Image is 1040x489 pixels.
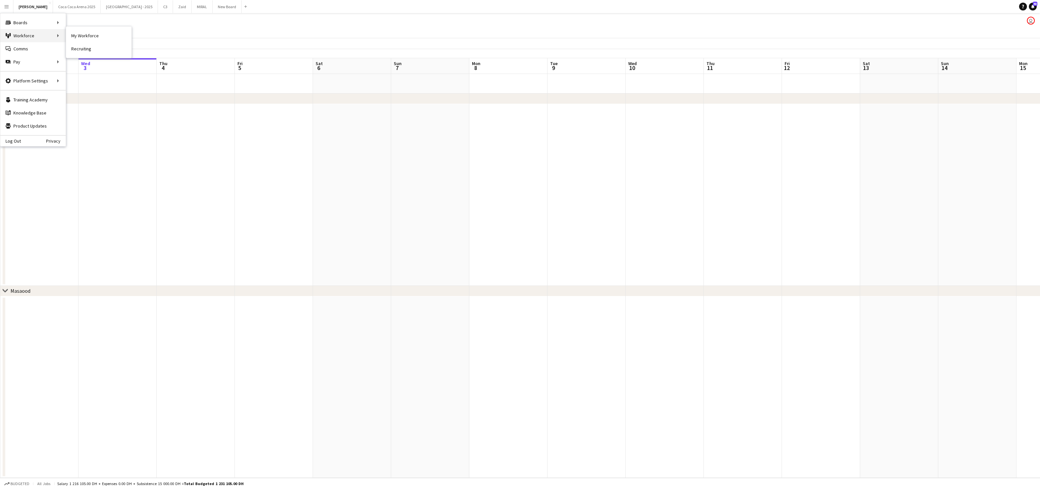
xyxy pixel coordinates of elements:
[213,0,242,13] button: New Board
[66,29,131,42] a: My Workforce
[0,106,66,119] a: Knowledge Base
[158,64,167,72] span: 4
[472,61,480,66] span: Mon
[393,64,402,72] span: 7
[101,0,158,13] button: [GEOGRAPHIC_DATA] - 2025
[315,64,323,72] span: 6
[0,138,21,144] a: Log Out
[1019,61,1028,66] span: Mon
[706,61,715,66] span: Thu
[1018,64,1028,72] span: 15
[10,288,30,294] div: Masaood
[784,64,790,72] span: 12
[549,64,558,72] span: 9
[81,61,90,66] span: Wed
[0,29,66,42] div: Workforce
[80,64,90,72] span: 3
[0,74,66,87] div: Platform Settings
[1033,2,1037,6] span: 43
[159,61,167,66] span: Thu
[173,0,192,13] button: Zaid
[57,481,244,486] div: Salary 1 216 105.00 DH + Expenses 0.00 DH + Subsistence 15 000.00 DH =
[863,61,870,66] span: Sat
[394,61,402,66] span: Sun
[628,61,637,66] span: Wed
[0,55,66,68] div: Pay
[1029,3,1037,10] a: 43
[0,16,66,29] div: Boards
[785,61,790,66] span: Fri
[471,64,480,72] span: 8
[13,0,53,13] button: [PERSON_NAME]
[0,119,66,132] a: Product Updates
[940,64,949,72] span: 14
[705,64,715,72] span: 11
[1027,17,1035,25] app-user-avatar: Kate Oliveros
[192,0,213,13] button: MIRAL
[36,481,52,486] span: All jobs
[237,61,243,66] span: Fri
[46,138,66,144] a: Privacy
[0,42,66,55] a: Comms
[158,0,173,13] button: C3
[53,0,101,13] button: Coca Coca Arena 2025
[3,480,30,487] button: Budgeted
[316,61,323,66] span: Sat
[550,61,558,66] span: Tue
[236,64,243,72] span: 5
[862,64,870,72] span: 13
[0,93,66,106] a: Training Academy
[627,64,637,72] span: 10
[66,42,131,55] a: Recruiting
[10,481,29,486] span: Budgeted
[184,481,244,486] span: Total Budgeted 1 231 105.00 DH
[941,61,949,66] span: Sun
